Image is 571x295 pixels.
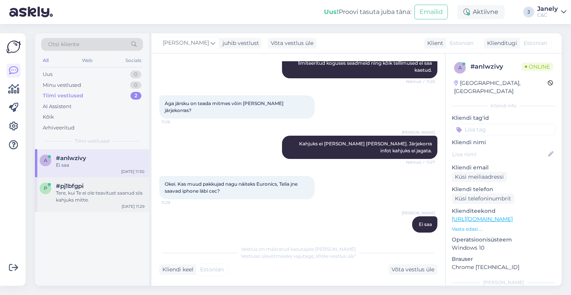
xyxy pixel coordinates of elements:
div: Küsi meiliaadressi [452,172,507,182]
div: # anlwzivy [470,62,522,71]
div: Võta vestlus üle [388,264,437,275]
div: J [523,7,534,17]
div: [DATE] 11:30 [121,169,144,174]
span: Nähtud ✓ 11:27 [406,159,435,165]
span: Otsi kliente [48,40,79,48]
div: Arhiveeritud [43,124,75,132]
p: Brauser [452,255,555,263]
div: Klient [424,39,443,47]
div: Küsi telefoninumbrit [452,193,514,204]
span: Estonian [200,266,224,274]
input: Lisa tag [452,124,555,135]
span: #anlwzivy [56,155,86,162]
div: juhib vestlust [219,39,259,47]
div: Kõik [43,113,54,121]
div: C&C [537,12,558,18]
span: Vestluse ülevõtmiseks vajutage [241,253,356,259]
span: Estonian [524,39,547,47]
div: All [41,55,50,66]
span: #pj1bfgpi [56,183,84,190]
span: 11:29 [162,200,191,205]
span: a [458,65,462,71]
img: Askly Logo [6,40,21,54]
p: Kliendi email [452,164,555,172]
div: Klienditugi [484,39,517,47]
div: [GEOGRAPHIC_DATA], [GEOGRAPHIC_DATA] [454,79,548,95]
p: Kliendi tag'id [452,114,555,122]
span: Nähtud ✓ 11:25 [406,79,435,85]
div: Aktiivne [457,5,505,19]
span: Tiimi vestlused [75,138,110,145]
p: Klienditeekond [452,207,555,215]
p: Kliendi telefon [452,185,555,193]
div: Tere, kui Te ei ole teavitust saanud siis kahjuks mitte. [56,190,144,204]
div: Ei saa [56,162,144,169]
div: 0 [130,81,141,89]
span: [PERSON_NAME] [402,210,435,216]
div: Võta vestlus üle [268,38,317,48]
p: Kliendi nimi [452,138,555,147]
p: Windows 10 [452,244,555,252]
span: Aga järsku on teada mitmes võin [PERSON_NAME] järjekorras? [165,100,285,113]
span: [PERSON_NAME] [402,129,435,135]
span: Okei. Kas muud pakkujad nagu näiteks Euronics, Telia jne saavad iphone läbi cec? [165,181,299,194]
span: Kahjuks ei [PERSON_NAME] [PERSON_NAME]. Järjekorra infot kahjuks ei jagata. [299,141,433,154]
a: JanelyC&C [537,6,566,18]
i: „Võtke vestlus üle” [313,253,356,259]
div: [DATE] 11:29 [122,204,144,209]
span: 11:26 [162,119,191,125]
span: 11:30 [406,233,435,239]
p: Operatsioonisüsteem [452,236,555,244]
b: Uus! [324,8,339,16]
div: Kliendi keel [159,266,193,274]
div: Tiimi vestlused [43,92,83,100]
div: [PERSON_NAME] [452,279,555,286]
p: Chrome [TECHNICAL_ID] [452,263,555,271]
span: p [44,185,47,191]
span: Online [522,62,553,71]
span: [PERSON_NAME] [163,39,209,47]
p: Vaata edasi ... [452,226,555,233]
div: 2 [131,92,141,100]
span: Estonian [450,39,474,47]
a: [URL][DOMAIN_NAME] [452,216,513,223]
input: Lisa nimi [452,150,547,159]
span: a [44,157,47,163]
span: Vestlus on määratud kasutajale [PERSON_NAME] [241,246,356,252]
div: Socials [124,55,143,66]
div: Proovi tasuta juba täna: [324,7,411,17]
div: Minu vestlused [43,81,81,89]
div: Janely [537,6,558,12]
div: Kliendi info [452,102,555,109]
span: Ei saa [419,221,432,227]
div: 0 [130,71,141,78]
button: Emailid [414,5,448,19]
div: AI Assistent [43,103,71,110]
div: Uus [43,71,52,78]
div: Web [80,55,94,66]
